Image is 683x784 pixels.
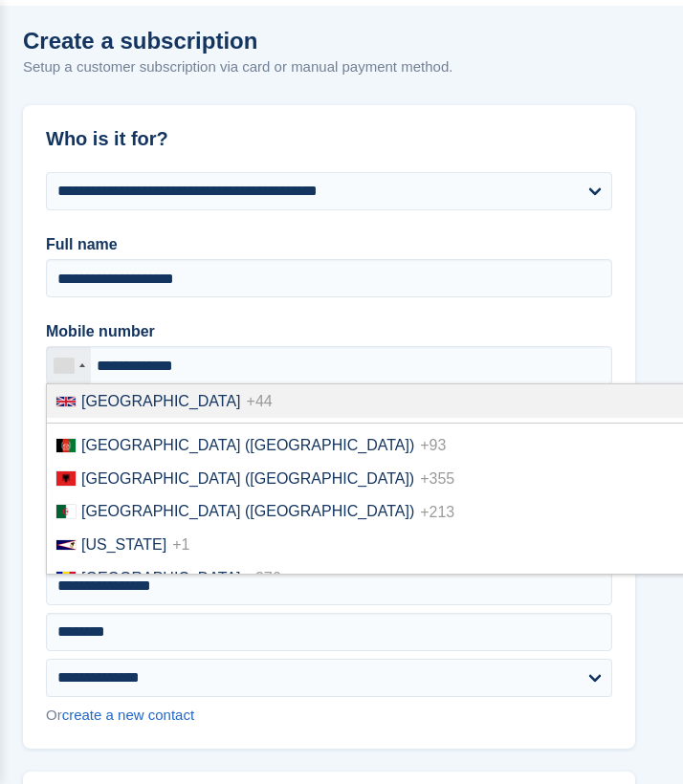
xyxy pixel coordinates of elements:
[81,503,414,519] span: [GEOGRAPHIC_DATA] (‫[GEOGRAPHIC_DATA]‬‎)
[81,437,414,453] span: [GEOGRAPHIC_DATA] (‫[GEOGRAPHIC_DATA]‬‎)
[46,705,612,727] div: Or
[247,570,281,586] span: +376
[81,536,166,553] span: [US_STATE]
[247,393,273,409] span: +44
[420,503,454,519] span: +213
[172,536,189,553] span: +1
[23,56,452,78] p: Setup a customer subscription via card or manual payment method.
[420,437,446,453] span: +93
[23,28,257,54] h1: Create a subscription
[46,233,612,256] label: Full name
[62,707,194,723] a: create a new contact
[81,470,414,487] span: [GEOGRAPHIC_DATA] ([GEOGRAPHIC_DATA])
[46,128,612,150] h2: Who is it for?
[81,393,241,409] span: [GEOGRAPHIC_DATA]
[81,570,241,586] span: [GEOGRAPHIC_DATA]
[420,470,454,487] span: +355
[46,320,612,343] label: Mobile number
